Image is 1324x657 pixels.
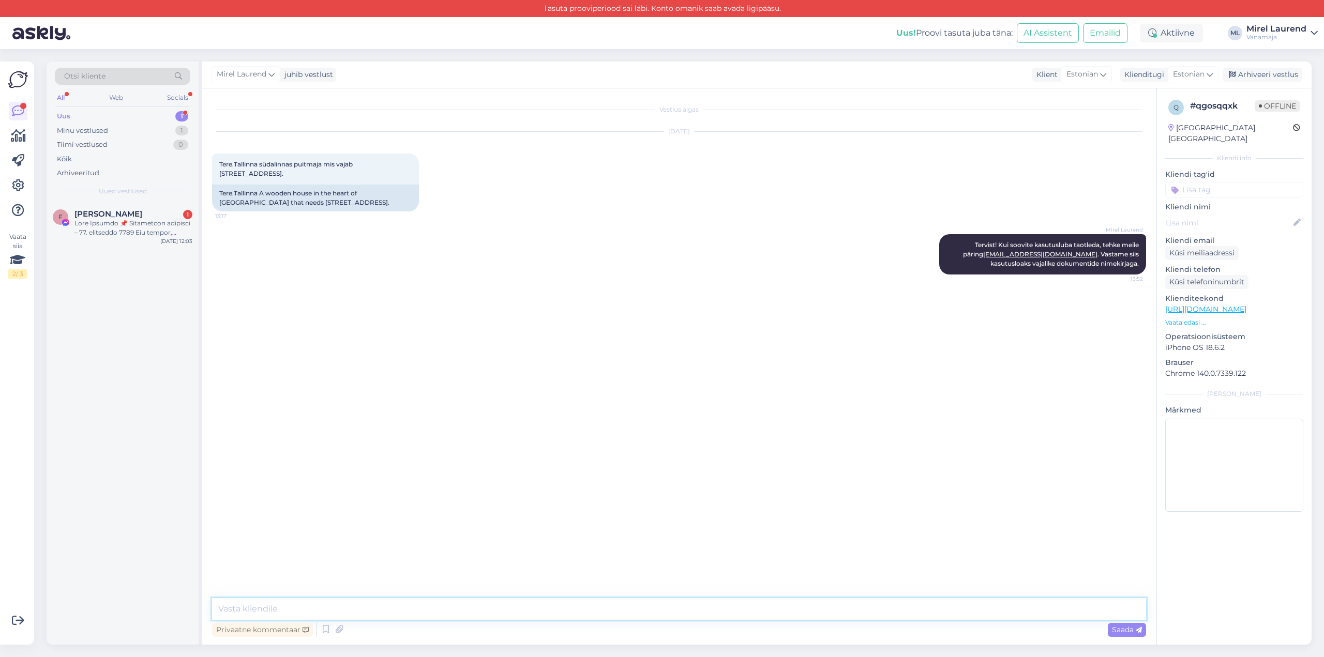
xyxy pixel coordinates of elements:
div: Vestlus algas [212,105,1146,114]
img: Askly Logo [8,70,28,89]
div: [PERSON_NAME] [1165,389,1303,399]
div: Uus [57,111,70,121]
span: Mirel Laurend [217,69,266,80]
span: Tere.Tallinna südalinnas puitmaja mis vajab [STREET_ADDRESS]. [219,160,354,177]
div: [DATE] 12:03 [160,237,192,245]
a: [URL][DOMAIN_NAME] [1165,304,1246,314]
span: F [58,213,63,221]
p: Kliendi tag'id [1165,169,1303,180]
div: Klienditugi [1120,69,1164,80]
span: Offline [1255,100,1300,112]
span: Estonian [1066,69,1098,80]
div: 1 [175,126,188,136]
span: Estonian [1173,69,1205,80]
div: Kliendi info [1165,154,1303,163]
div: Küsi telefoninumbrit [1165,275,1248,289]
div: Arhiveeritud [57,168,99,178]
div: ML [1228,26,1242,40]
div: [DATE] [212,127,1146,136]
span: 13:17 [215,212,254,220]
div: Kõik [57,154,72,164]
div: Socials [165,91,190,104]
p: Klienditeekond [1165,293,1303,304]
button: Emailid [1083,23,1127,43]
div: Arhiveeri vestlus [1223,68,1302,82]
span: 13:52 [1104,275,1143,283]
span: q [1173,103,1179,111]
input: Lisa nimi [1166,217,1291,228]
div: 1 [175,111,188,121]
div: Mirel Laurend [1246,25,1306,33]
p: iPhone OS 18.6.2 [1165,342,1303,353]
p: Operatsioonisüsteem [1165,331,1303,342]
a: Mirel LaurendVanamaja [1246,25,1318,41]
a: [EMAIL_ADDRESS][DOMAIN_NAME] [983,250,1097,258]
p: Kliendi nimi [1165,202,1303,212]
span: Otsi kliente [64,71,106,82]
div: Vanamaja [1246,33,1306,41]
div: 2 / 3 [8,269,27,279]
div: Privaatne kommentaar [212,623,313,637]
span: Fernanda Fuentes [74,209,142,219]
div: Minu vestlused [57,126,108,136]
span: Uued vestlused [99,187,147,196]
div: Vaata siia [8,232,27,279]
p: Chrome 140.0.7339.122 [1165,368,1303,379]
p: Kliendi email [1165,235,1303,246]
div: # qgosqqxk [1190,100,1255,112]
div: Lore Ipsumdo 📌 Sitametcon adipisci – 77. elitseddo 7789 Eiu tempor, Incidid utla etdolorem, al en... [74,219,192,237]
div: Küsi meiliaadressi [1165,246,1239,260]
input: Lisa tag [1165,182,1303,197]
div: Web [107,91,125,104]
div: [GEOGRAPHIC_DATA], [GEOGRAPHIC_DATA] [1168,123,1293,144]
div: Tiimi vestlused [57,140,108,150]
span: Saada [1112,625,1142,634]
div: Proovi tasuta juba täna: [896,27,1013,39]
p: Kliendi telefon [1165,264,1303,275]
div: 0 [173,140,188,150]
p: Märkmed [1165,405,1303,416]
div: Tere.Tallinna A wooden house in the heart of [GEOGRAPHIC_DATA] that needs [STREET_ADDRESS]. [212,185,419,211]
span: Mirel Laurend [1104,226,1143,234]
div: juhib vestlust [280,69,333,80]
span: Tervist! Kui soovite kasutusluba taotleda, tehke meile päring . Vastame siis kasutusloaks vajalik... [963,241,1140,267]
p: Brauser [1165,357,1303,368]
b: Uus! [896,28,916,38]
div: Klient [1032,69,1058,80]
div: 1 [183,210,192,219]
div: All [55,91,67,104]
div: Aktiivne [1140,24,1203,42]
button: AI Assistent [1017,23,1079,43]
p: Vaata edasi ... [1165,318,1303,327]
